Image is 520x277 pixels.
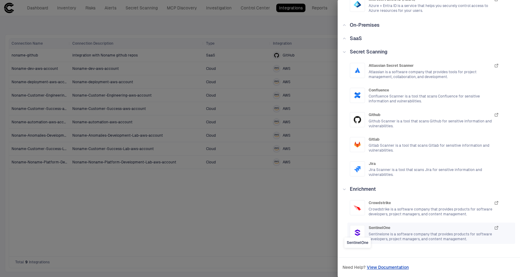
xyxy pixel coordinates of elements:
div: GitHub [354,116,361,123]
div: Entra ID [354,1,361,8]
div: Atlassian [354,67,361,74]
span: Sentinelone is a software company that provides products for software developers, project manager... [369,232,499,241]
span: Github [369,112,381,117]
a: View Documentation [367,264,409,271]
div: Enrichment [343,186,515,193]
span: Need Help? [343,265,366,270]
span: Crowdstrike is a software company that provides products for software developers, project manager... [369,207,499,217]
span: SentinelOne [369,225,390,230]
span: Github Scanner is a tool that scans Github for sensitive information and vulnerabilities. [369,119,499,128]
span: Atlassian is a software company that provides tools for project management, collaboration, and de... [369,70,499,79]
span: Confluence [369,88,389,93]
div: SaaS [343,35,515,42]
span: Atlassian Secret Scanner [369,63,414,68]
span: Secret Scanning [350,49,387,55]
span: Azure + Entra ID is a service that helps you securely control access to Azure resources for your ... [369,3,499,13]
span: Gitlab [369,137,380,142]
div: SentinelOne [354,229,361,236]
span: Jira Scanner is a tool that scans Jira for sensitive information and vulnerabilities. [369,167,499,177]
span: Enrichment [350,186,376,192]
div: Crowdstrike [354,204,361,211]
div: Confluence [354,92,361,99]
div: On-Premises [343,22,515,29]
div: Jira [354,165,361,173]
div: Secret Scanning [343,48,515,56]
span: Jira [369,161,376,166]
span: SaaS [350,36,362,41]
div: SentinelOne [344,238,371,248]
div: Gitlab [354,141,361,148]
span: On-Premises [350,22,380,28]
span: View Documentation [367,265,409,270]
span: Gitlab Scanner is a tool that scans Gitlab for sensitive information and vulnerabilities. [369,143,499,153]
span: Crowdstrike [369,200,391,205]
span: Confluence Scanner is a tool that scans Confluence for sensitive information and vulnerabilities. [369,94,499,104]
